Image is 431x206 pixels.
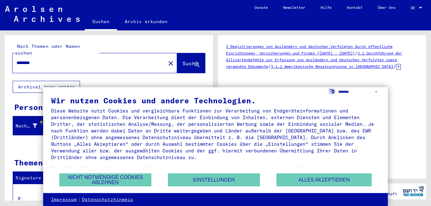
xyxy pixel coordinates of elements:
select: Sprache auswählen [338,87,380,96]
span: / [393,63,396,69]
div: Themen [14,157,43,168]
button: Clear [164,57,177,69]
mat-header-cell: Nachname [13,117,44,135]
div: Signature [16,175,52,181]
span: Suche [182,60,198,67]
div: Personen [14,101,52,113]
mat-label: Nach Themen oder Namen suchen [15,43,80,56]
mat-icon: close [167,60,175,67]
a: Archiv erkunden [117,14,175,29]
a: 2 Registrierungen von Ausländern und deutschen Verfolgten durch öffentliche Einrichtungen, Versic... [226,44,393,55]
h1: Ursprüngliche Erhebung [226,86,418,113]
span: / [355,50,358,56]
div: Nachname [16,121,45,131]
span: DE [411,6,418,10]
a: 2.1 Durchführung der Alliiertenbefehle zur Erfassung von Ausländern und deutschen Verfolgten sowi... [226,51,402,69]
a: Suchen [85,14,117,30]
a: Datenschutzhinweis [82,196,133,203]
button: Nicht notwendige Cookies ablehnen [59,173,151,186]
label: Sprache auswählen [328,88,335,94]
a: 2.1.1 Amerikanische Besatzungszone in [GEOGRAPHIC_DATA] [271,64,393,69]
button: Einstellungen [168,173,260,186]
div: Wir nutzen Cookies und andere Technologien. [51,97,380,104]
img: yv_logo.png [401,183,425,199]
button: Archival tree units [13,81,80,93]
div: Signature [16,173,58,183]
div: Nachname [16,123,37,129]
button: Alles akzeptieren [276,173,372,186]
span: / [268,63,271,69]
a: Impressum [51,196,77,203]
img: Arolsen_neg.svg [5,6,80,22]
div: Diese Website nutzt Cookies und vergleichbare Funktionen zur Verarbeitung von Endgeräteinformatio... [51,107,380,161]
button: Suche [177,53,205,73]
